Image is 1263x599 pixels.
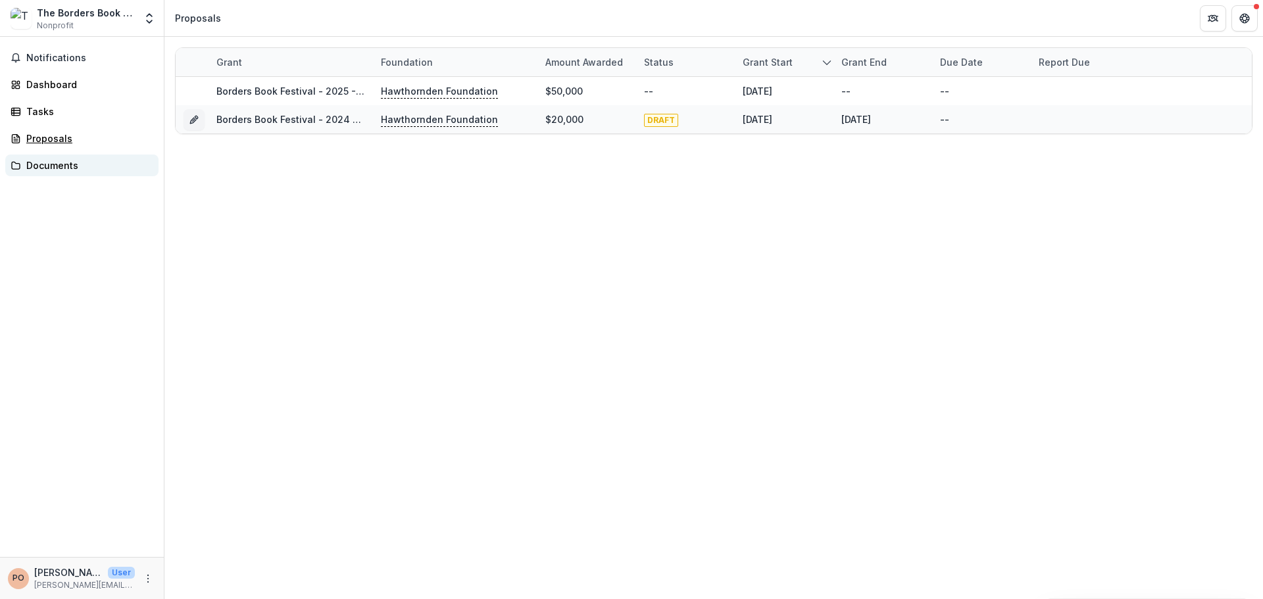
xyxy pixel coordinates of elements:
div: $50,000 [545,84,583,98]
div: Foundation [373,48,537,76]
div: Proposals [175,11,221,25]
p: [PERSON_NAME] [34,565,103,579]
div: Proposals [26,132,148,145]
div: Amount awarded [537,48,636,76]
a: Proposals [5,128,159,149]
div: Foundation [373,55,441,69]
div: [DATE] [743,84,772,98]
div: Grant start [735,55,801,69]
div: Grant [209,55,250,69]
div: -- [940,84,949,98]
div: Due Date [932,48,1031,76]
div: Grant end [833,55,895,69]
div: Tasks [26,105,148,118]
a: Dashboard [5,74,159,95]
div: -- [644,84,653,98]
button: Open entity switcher [140,5,159,32]
div: $20,000 [545,112,583,126]
div: Report Due [1031,48,1129,76]
a: Borders Book Festival - 2025 - 50,000 [216,85,390,97]
div: -- [841,84,851,98]
button: Notifications [5,47,159,68]
div: Due Date [932,55,991,69]
div: Documents [26,158,148,172]
a: Borders Book Festival - 2024 - 20,000 [216,114,392,125]
div: Status [636,48,735,76]
div: [DATE] [841,112,871,126]
span: DRAFT [644,114,678,127]
button: Get Help [1231,5,1258,32]
div: Grant start [735,48,833,76]
div: [DATE] [743,112,772,126]
div: The Borders Book Festival [37,6,135,20]
button: Grant b280d920-ad53-44c6-8531-d6622cd19213 [184,109,205,130]
div: Grant end [833,48,932,76]
span: Nonprofit [37,20,74,32]
div: Grant [209,48,373,76]
nav: breadcrumb [170,9,226,28]
p: Hawthornden Foundation [381,112,498,127]
span: Notifications [26,53,153,64]
p: [PERSON_NAME][EMAIL_ADDRESS][DOMAIN_NAME] [34,579,135,591]
div: -- [940,112,949,126]
p: Hawthornden Foundation [381,84,498,99]
a: Documents [5,155,159,176]
div: Amount awarded [537,55,631,69]
div: Status [636,55,681,69]
button: Partners [1200,5,1226,32]
button: More [140,571,156,587]
a: Tasks [5,101,159,122]
div: Dashboard [26,78,148,91]
div: Report Due [1031,55,1098,69]
div: Paula Ogilvie [12,574,24,583]
p: User [108,567,135,579]
img: The Borders Book Festival [11,8,32,29]
svg: sorted descending [822,57,832,68]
